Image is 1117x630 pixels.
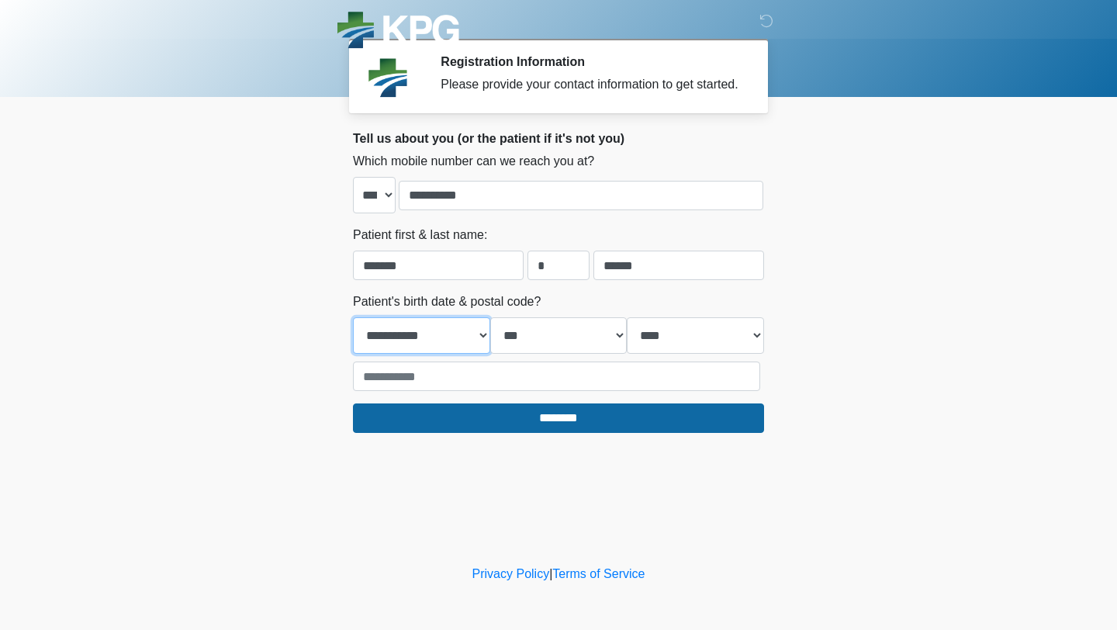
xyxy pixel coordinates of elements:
[353,131,764,146] h2: Tell us about you (or the patient if it's not you)
[441,75,741,94] div: Please provide your contact information to get started.
[365,54,411,101] img: Agent Avatar
[552,567,645,580] a: Terms of Service
[353,226,487,244] label: Patient first & last name:
[549,567,552,580] a: |
[353,292,541,311] label: Patient's birth date & postal code?
[472,567,550,580] a: Privacy Policy
[337,12,459,53] img: KPG Healthcare Logo
[353,152,594,171] label: Which mobile number can we reach you at?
